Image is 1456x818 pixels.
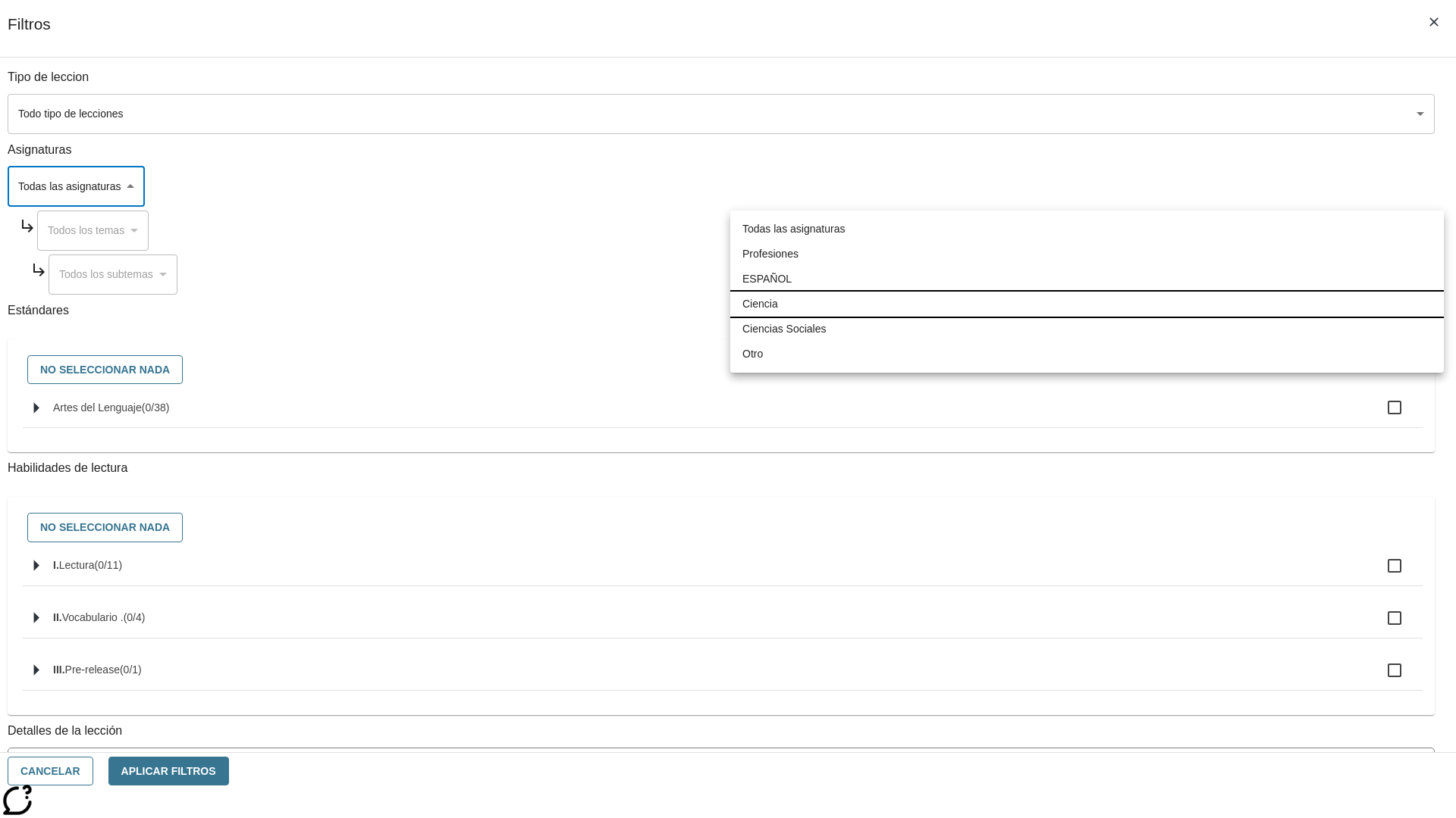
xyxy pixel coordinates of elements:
li: Profesiones [730,242,1444,267]
ul: Seleccione una Asignatura [730,211,1444,373]
li: Todas las asignaturas [730,217,1444,242]
li: Otro [730,342,1444,367]
li: Ciencias Sociales [730,317,1444,342]
li: ESPAÑOL [730,267,1444,292]
li: Ciencia [730,292,1444,317]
